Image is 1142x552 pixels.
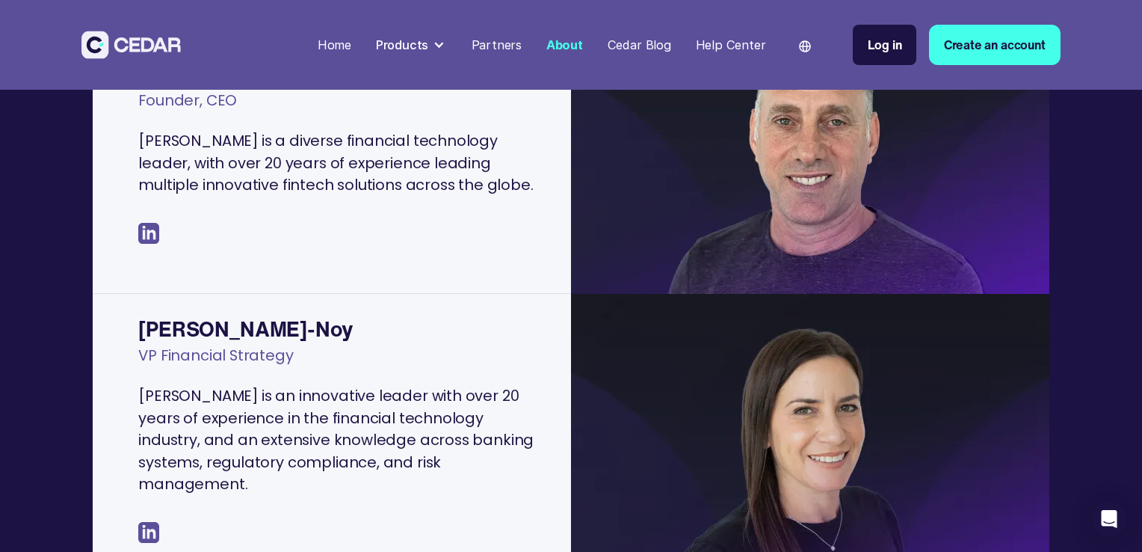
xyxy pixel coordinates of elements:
div: VP Financial Strategy [138,345,540,385]
a: Cedar Blog [601,28,677,62]
img: world icon [799,40,811,52]
div: Help Center [696,36,766,55]
a: About [540,28,589,62]
a: Log in [853,25,916,66]
div: Log in [868,36,901,55]
a: Home [312,28,358,62]
p: [PERSON_NAME] is an innovative leader with over 20 years of experience in the financial technolog... [138,385,540,495]
a: Partners [465,28,528,62]
div: Founder, CEO [138,90,540,130]
div: Products [370,30,453,61]
div: Cedar Blog [608,36,671,55]
div: Products [376,36,429,55]
p: [PERSON_NAME] is a diverse financial technology leader, with over 20 years of experience leading ... [138,130,540,196]
div: [PERSON_NAME]-Noy [138,314,540,345]
a: Help Center [689,28,771,62]
div: Partners [472,36,522,55]
div: Home [318,36,351,55]
div: Open Intercom Messenger [1091,501,1127,537]
a: Create an account [929,25,1061,66]
div: About [546,36,583,55]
